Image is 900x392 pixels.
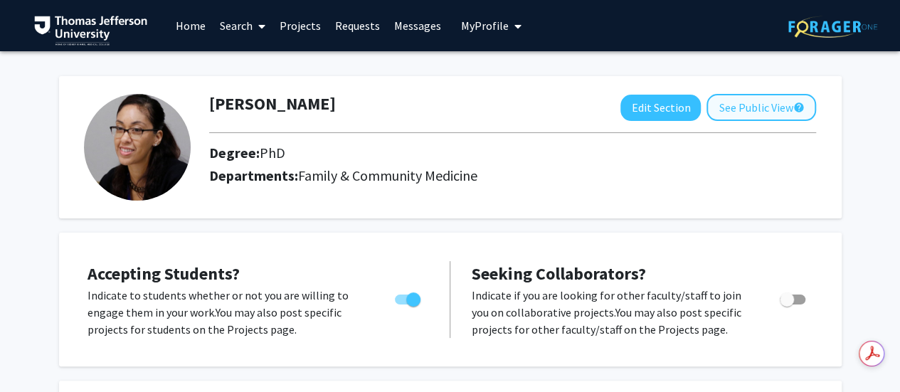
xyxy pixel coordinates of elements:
div: Toggle [389,287,428,308]
img: ForagerOne Logo [788,16,877,38]
p: Indicate if you are looking for other faculty/staff to join you on collaborative projects. You ma... [472,287,753,338]
img: Thomas Jefferson University Logo [34,16,148,46]
div: Toggle [774,287,813,308]
a: Messages [387,1,448,51]
h1: [PERSON_NAME] [209,94,336,115]
button: See Public View [706,94,816,121]
iframe: Chat [11,328,60,381]
span: My Profile [461,18,509,33]
a: Projects [272,1,328,51]
a: Requests [328,1,387,51]
span: Accepting Students? [88,263,240,285]
mat-icon: help [793,99,804,116]
span: Family & Community Medicine [298,166,477,184]
button: Edit Section [620,95,701,121]
h2: Degree: [209,144,285,161]
a: Search [213,1,272,51]
span: PhD [260,144,285,161]
a: Home [169,1,213,51]
img: Profile Picture [84,94,191,201]
p: Indicate to students whether or not you are willing to engage them in your work. You may also pos... [88,287,368,338]
h2: Departments: [198,167,827,184]
span: Seeking Collaborators? [472,263,646,285]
